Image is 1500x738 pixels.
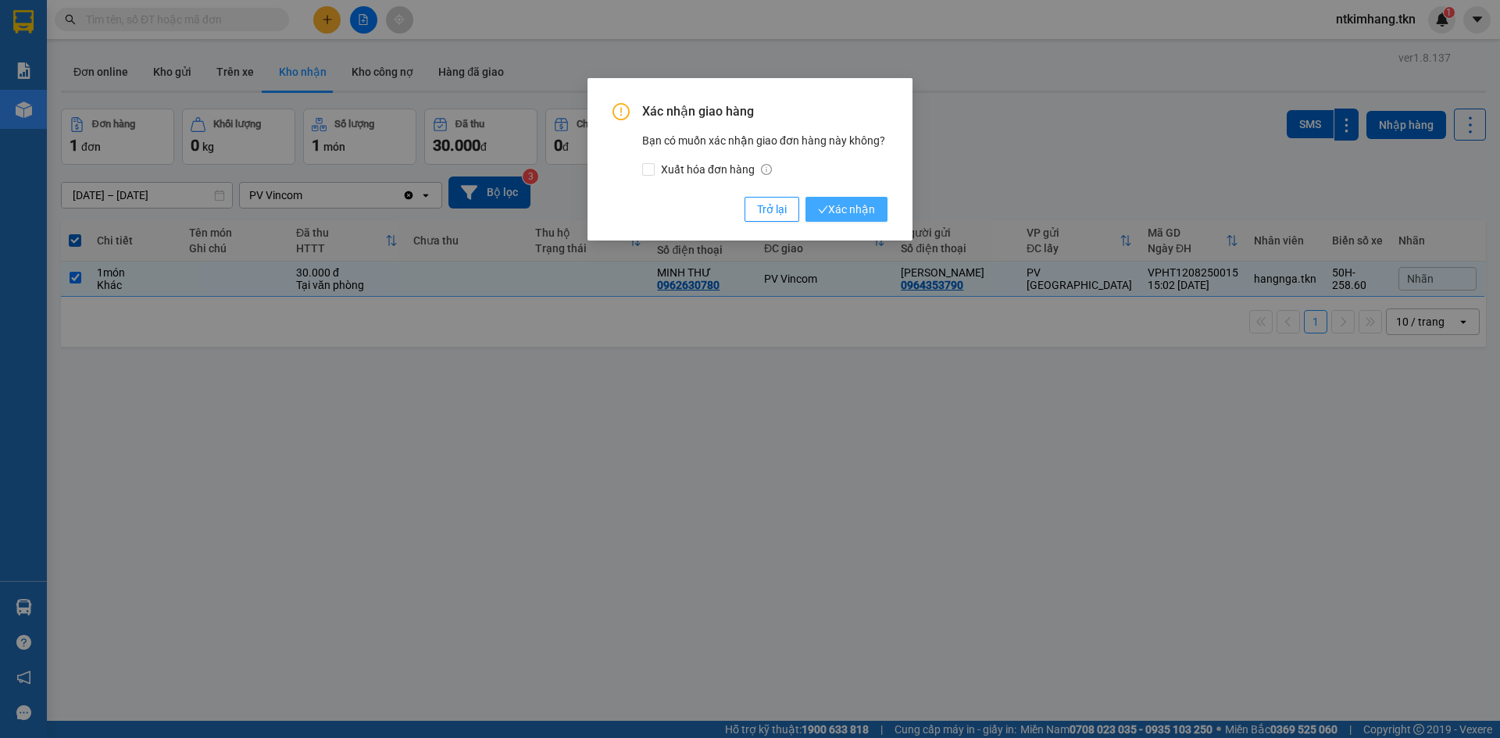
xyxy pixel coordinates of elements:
[642,132,887,178] div: Bạn có muốn xác nhận giao đơn hàng này không?
[642,103,887,120] span: Xác nhận giao hàng
[655,161,778,178] span: Xuất hóa đơn hàng
[818,205,828,215] span: check
[761,164,772,175] span: info-circle
[757,201,787,218] span: Trở lại
[612,103,630,120] span: exclamation-circle
[745,197,799,222] button: Trở lại
[805,197,887,222] button: checkXác nhận
[818,201,875,218] span: Xác nhận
